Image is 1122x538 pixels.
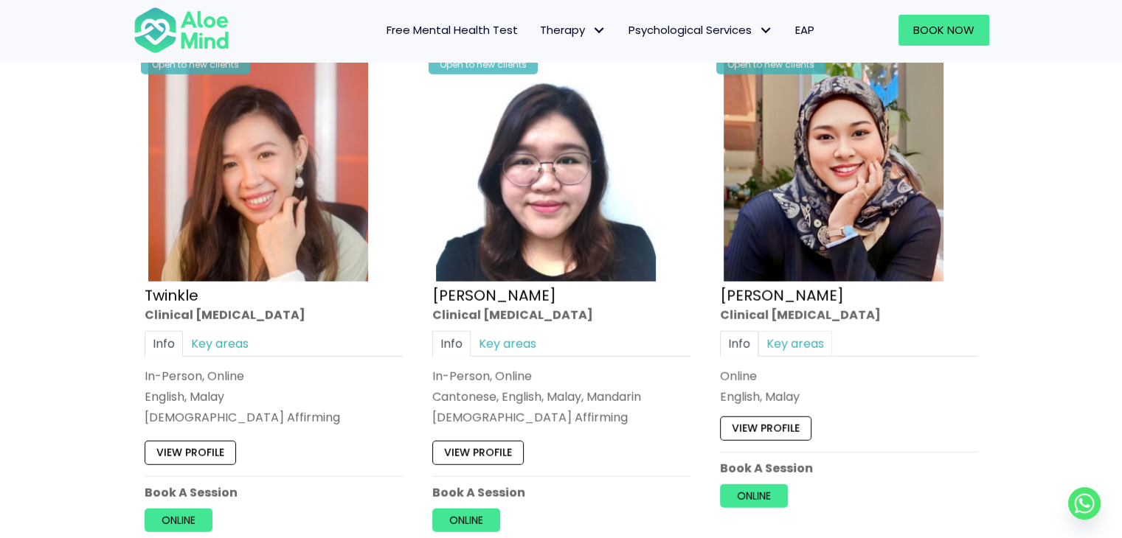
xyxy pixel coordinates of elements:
p: Cantonese, English, Malay, Mandarin [432,388,690,405]
span: Psychological Services: submenu [755,20,777,41]
span: Free Mental Health Test [387,22,518,38]
a: View profile [432,441,524,465]
p: English, Malay [720,388,978,405]
a: Info [720,331,758,357]
a: [PERSON_NAME] [432,285,556,306]
a: Online [145,509,212,532]
a: View profile [720,416,811,440]
p: Book A Session [432,484,690,501]
a: Key areas [758,331,832,357]
img: Yasmin Clinical Psychologist [724,62,943,282]
div: In-Person, Online [432,368,690,385]
a: Whatsapp [1068,487,1101,520]
div: Open to new clients [141,55,250,74]
span: Book Now [913,22,974,38]
a: Online [432,509,500,532]
div: In-Person, Online [145,368,403,385]
div: Clinical [MEDICAL_DATA] [145,307,403,324]
span: Psychological Services [628,22,773,38]
span: Therapy: submenu [589,20,610,41]
span: EAP [795,22,814,38]
p: Book A Session [145,484,403,501]
span: Therapy [540,22,606,38]
img: Wei Shan_Profile-300×300 [436,62,656,282]
a: Psychological ServicesPsychological Services: submenu [617,15,784,46]
div: Clinical [MEDICAL_DATA] [720,307,978,324]
div: Open to new clients [716,55,825,74]
a: Free Mental Health Test [375,15,529,46]
a: Book Now [898,15,989,46]
img: Aloe mind Logo [134,6,229,55]
a: TherapyTherapy: submenu [529,15,617,46]
a: EAP [784,15,825,46]
div: Clinical [MEDICAL_DATA] [432,307,690,324]
p: English, Malay [145,388,403,405]
a: Key areas [471,331,544,357]
a: [PERSON_NAME] [720,285,844,306]
div: Online [720,368,978,385]
a: Key areas [183,331,257,357]
a: Twinkle [145,285,198,306]
a: Online [720,484,788,508]
a: View profile [145,441,236,465]
img: twinkle_cropped-300×300 [148,62,368,282]
div: [DEMOGRAPHIC_DATA] Affirming [432,409,690,426]
a: Info [145,331,183,357]
div: Open to new clients [429,55,538,74]
nav: Menu [249,15,825,46]
a: Info [432,331,471,357]
div: [DEMOGRAPHIC_DATA] Affirming [145,409,403,426]
p: Book A Session [720,460,978,477]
